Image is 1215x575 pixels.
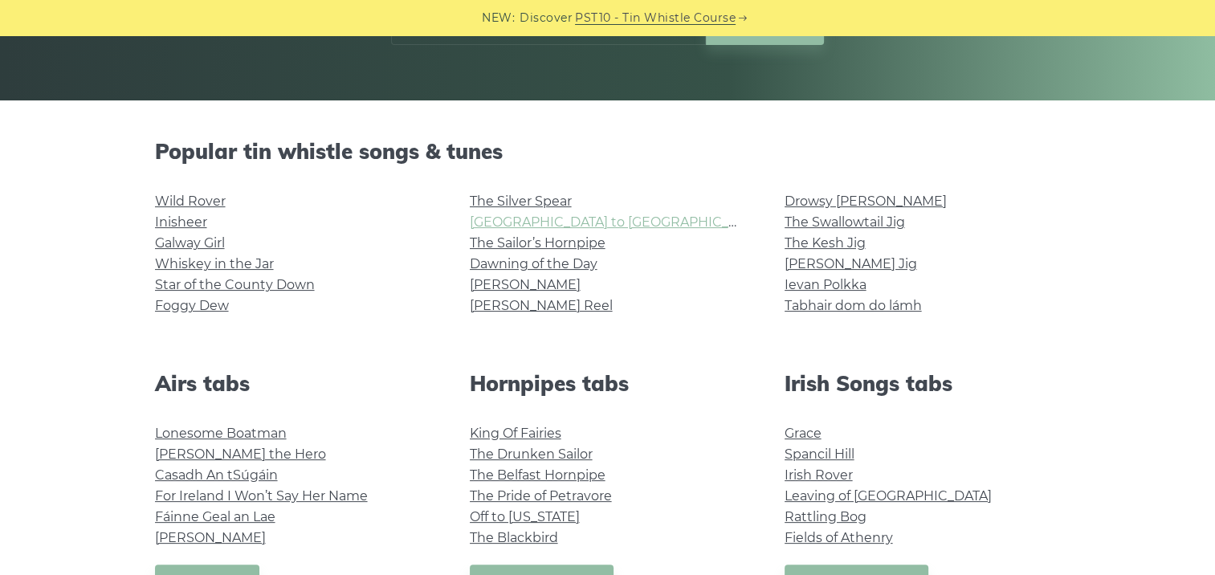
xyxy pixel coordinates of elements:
a: The Kesh Jig [785,235,866,251]
a: The Sailor’s Hornpipe [470,235,605,251]
a: The Drunken Sailor [470,447,593,462]
a: The Silver Spear [470,194,572,209]
a: Foggy Dew [155,298,229,313]
a: The Pride of Petravore [470,488,612,504]
a: Lonesome Boatman [155,426,287,441]
a: Spancil Hill [785,447,854,462]
a: Ievan Polkka [785,277,866,292]
span: Discover [520,9,573,27]
a: Off to [US_STATE] [470,509,580,524]
h2: Airs tabs [155,371,431,396]
a: [PERSON_NAME] Jig [785,256,917,271]
a: Wild Rover [155,194,226,209]
h2: Irish Songs tabs [785,371,1061,396]
a: Dawning of the Day [470,256,597,271]
a: Fields of Athenry [785,530,893,545]
a: Irish Rover [785,467,853,483]
a: PST10 - Tin Whistle Course [575,9,736,27]
span: NEW: [482,9,515,27]
h2: Hornpipes tabs [470,371,746,396]
a: Rattling Bog [785,509,866,524]
a: [PERSON_NAME] [470,277,581,292]
a: [PERSON_NAME] the Hero [155,447,326,462]
a: Grace [785,426,822,441]
a: Fáinne Geal an Lae [155,509,275,524]
a: Tabhair dom do lámh [785,298,922,313]
a: King Of Fairies [470,426,561,441]
a: For Ireland I Won’t Say Her Name [155,488,368,504]
a: [PERSON_NAME] Reel [470,298,613,313]
h2: Popular tin whistle songs & tunes [155,139,1061,164]
a: The Belfast Hornpipe [470,467,605,483]
a: Star of the County Down [155,277,315,292]
a: Drowsy [PERSON_NAME] [785,194,947,209]
a: The Swallowtail Jig [785,214,905,230]
a: [PERSON_NAME] [155,530,266,545]
a: The Blackbird [470,530,558,545]
a: Inisheer [155,214,207,230]
a: Leaving of [GEOGRAPHIC_DATA] [785,488,992,504]
a: [GEOGRAPHIC_DATA] to [GEOGRAPHIC_DATA] [470,214,766,230]
a: Galway Girl [155,235,225,251]
a: Casadh An tSúgáin [155,467,278,483]
a: Whiskey in the Jar [155,256,274,271]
